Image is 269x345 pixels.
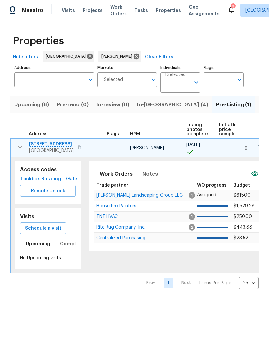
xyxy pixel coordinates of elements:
span: $443.88 [234,225,252,230]
span: Completed [60,240,87,248]
span: $615.00 [234,193,251,198]
span: Lockbox [23,175,38,183]
span: Work Orders [100,170,133,179]
a: Rite Rug Company, Inc. [96,225,145,229]
span: Flags [107,132,119,136]
span: 1 Selected [165,72,186,78]
span: Rite Rug Company, Inc. [96,225,145,230]
span: WO progress [197,183,227,188]
span: Pre-reno (0) [57,100,89,109]
div: 25 [239,275,259,291]
button: Hide filters [10,51,41,63]
button: Rotating [41,173,61,185]
span: $1,529.28 [234,204,254,208]
span: $250.00 [234,214,252,219]
span: Tasks [134,8,148,13]
button: Gate [61,173,82,185]
span: Hide filters [13,53,38,61]
span: Gate [64,175,79,183]
span: Address [29,132,48,136]
button: Open [86,75,95,84]
button: Lockbox [20,173,41,185]
span: [GEOGRAPHIC_DATA] [46,53,88,60]
p: No Upcoming visits [20,255,76,261]
span: Schedule a visit [25,224,61,232]
span: 1 [189,192,195,199]
span: In-[GEOGRAPHIC_DATA] (4) [137,100,208,109]
p: Assigned [197,192,228,199]
span: 2 [189,224,195,231]
span: [PERSON_NAME] [130,146,164,150]
span: Maestro [22,7,43,14]
button: Open [235,75,244,84]
span: Rotating [43,175,59,183]
span: Clear Filters [145,53,173,61]
button: Remote Unlock [20,185,76,197]
span: [PERSON_NAME] Landscaping Group LLC [96,193,183,198]
label: Markets [97,66,157,70]
button: Schedule a visit [20,222,66,234]
a: TNT HVAC [96,215,118,219]
span: Properties [13,38,64,44]
span: Trade partner [96,183,128,188]
span: $23.52 [234,236,248,240]
span: 1 [189,213,195,220]
h5: Visits [20,213,34,220]
label: Flags [204,66,244,70]
span: HPM [130,132,140,136]
div: [GEOGRAPHIC_DATA] [43,51,94,62]
span: Pre-Listing (1) [216,100,251,109]
button: Open [149,75,158,84]
p: Items Per Page [199,280,231,286]
span: Work Orders [110,4,127,17]
a: [PERSON_NAME] Landscaping Group LLC [96,193,183,197]
a: Centralized Purchasing [96,236,145,240]
h5: Access codes [20,166,76,173]
a: Goto page 1 [164,278,173,288]
span: [PERSON_NAME] [101,53,135,60]
span: Properties [156,7,181,14]
div: [PERSON_NAME] [98,51,141,62]
span: Projects [83,7,103,14]
button: Clear Filters [143,51,176,63]
label: Individuals [160,66,200,70]
span: Notes [142,170,158,179]
span: Budget [234,183,250,188]
a: House Pro Painters [96,204,136,208]
span: [DATE] [186,143,200,147]
button: Open [192,78,201,87]
span: In-review (0) [96,100,129,109]
span: Remote Unlock [25,187,71,195]
nav: Pagination Navigation [140,277,259,289]
span: Geo Assignments [189,4,220,17]
div: 6 [231,4,235,10]
span: 1 Selected [102,77,123,83]
span: Initial list price complete [219,123,241,136]
span: Upcoming (6) [14,100,49,109]
span: Listing photos complete [186,123,208,136]
span: Visits [62,7,75,14]
span: Upcoming [26,240,50,248]
label: Address [14,66,94,70]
